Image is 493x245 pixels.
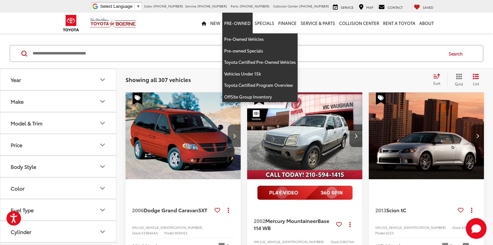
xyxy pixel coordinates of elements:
div: Fuel Type [11,207,34,213]
div: Make [99,98,106,105]
a: Vehicles Under 15k [222,68,298,80]
a: Contact [377,4,404,10]
span: Contact [388,5,403,10]
a: Pre-Owned Vehicles [222,33,298,45]
button: Toggle Chat Window [466,218,487,239]
div: Make [11,98,24,104]
span: Map [366,5,373,10]
button: Actions [223,204,234,216]
span: 53837AA [340,239,354,244]
a: Toyota Certified Pre-Owned Vehicles [222,56,298,68]
button: Body StyleBody Style [0,156,117,177]
button: Next image [349,124,362,147]
div: Year [11,76,21,83]
button: Next image [228,124,241,147]
a: My Saved Vehicles [412,4,435,10]
div: Fuel Type [99,206,106,214]
span: 6223 [386,230,394,235]
div: Price [99,141,106,149]
span: Service [341,5,354,10]
span: Sales [144,4,152,8]
span: Model: [164,230,175,235]
span: VIN: [254,239,260,244]
span: 2013 [375,206,386,214]
div: Body Style [11,163,36,169]
button: ColorColor [0,178,117,199]
span: [US_VEHICLE_IDENTIFICATION_NUMBER] [138,225,203,230]
a: 2002Mercury MountaineerBase 114 WB [254,217,334,232]
span: ​ [134,4,135,9]
button: Search [443,45,472,62]
button: YearYear [0,69,117,90]
a: Toyota Certified Program Overview [222,79,298,91]
img: 2013 Scion tC Base [368,92,485,180]
span: Model: [375,230,386,235]
span: Dodge Grand Caravan [144,206,198,214]
a: 2006 Dodge Grand Caravan SXT2006 Dodge Grand Caravan SXT2006 Dodge Grand Caravan SXT2006 Dodge Gr... [125,92,241,179]
span: Stock: [331,239,340,244]
span: Grid [455,81,463,87]
a: 2013Scion tC [375,206,455,214]
a: New [208,13,222,33]
a: Home [200,13,208,33]
span: A10997A [462,225,475,230]
a: Pre-Owned [222,13,253,33]
span: VIN: [132,225,138,230]
div: 2002 Mercury Mountaineer Base 114 WB 0 [247,92,363,179]
div: 2013 Scion tC Base 0 [368,92,485,179]
a: Service & Parts: Opens in a new tab [299,13,337,33]
a: 2006Dodge Grand CaravanSXT [132,206,212,214]
span: 2002 [254,217,265,224]
div: Model & Trim [11,120,42,126]
span: Mercury Mountaineer [265,217,318,224]
img: full motion video [257,186,353,200]
span: dropdown dots [471,207,472,213]
span: ▼ [136,4,140,9]
span: Special [376,92,386,105]
a: 2013 Scion tC Base2013 Scion tC Base2013 Scion tC Base2013 Scion tC Base [368,92,485,179]
a: Map [357,4,375,10]
div: Color [11,185,25,191]
button: Actions [466,204,477,216]
span: [PHONE_NUMBER] [153,4,183,8]
a: Pre-owned Specials [222,45,298,57]
span: [US_VEHICLE_IDENTIFICATION_NUMBER] [382,225,446,230]
img: Toyota [59,13,83,34]
span: dropdown dots [349,222,351,227]
div: Cylinder [99,228,106,236]
img: Vic Vaughan Toyota of Boerne [90,17,136,29]
span: Saved [423,5,433,10]
a: 2002 Mercury Mountaineer Base 114 WB2002 Mercury Mountaineer Base 114 WB2002 Mercury Mountaineer ... [247,92,363,179]
span: VIN: [375,225,382,230]
div: Year [99,76,106,84]
a: Select Language​ [100,4,140,9]
button: PricePrice [0,134,117,155]
span: [US_VEHICLE_IDENTIFICATION_NUMBER] [260,239,324,244]
span: RSKH53 [175,230,187,235]
span: Parts [231,4,239,8]
div: Cylinder [11,228,31,235]
button: Fuel TypeFuel Type [0,199,117,220]
div: Body Style [99,163,106,170]
div: Model & Trim [99,119,106,127]
span: Stock: [452,225,462,230]
span: SXT [198,206,207,214]
span: Showing all 307 vehicles [126,76,191,83]
button: Grid View [447,73,468,86]
span: [PHONE_NUMBER] [240,4,269,8]
input: Search by Make, Model, or Keyword [32,46,443,61]
button: Actions [345,219,356,230]
button: Model & TrimModel & Trim [0,112,117,134]
span: 53384AAA [141,230,158,235]
span: [PHONE_NUMBER] [197,4,227,8]
span: List [473,81,479,86]
button: List View [468,73,484,86]
button: MakeMake [0,91,117,112]
span: 2006 [132,206,144,214]
button: Select sort value [430,73,447,86]
span: Service [185,4,196,8]
a: Specials [253,13,276,33]
a: Rent a Toyota [381,13,417,33]
svg: Start Chat [466,218,487,239]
